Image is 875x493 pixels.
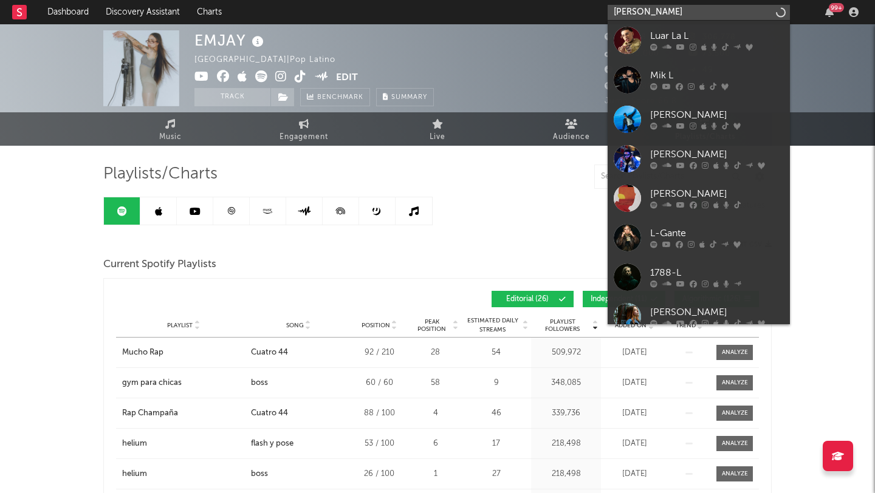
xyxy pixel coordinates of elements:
div: [DATE] [604,407,665,420]
a: helium [122,438,245,450]
div: Cuatro 44 [251,347,288,359]
div: 99 + [829,3,844,12]
span: Audience [553,130,590,144]
div: 4 [413,407,458,420]
div: [PERSON_NAME] [650,108,784,123]
span: Engagement [280,130,328,144]
button: Editorial(26) [492,291,574,307]
a: Live [371,112,504,146]
a: L-Gante [608,218,790,257]
span: Estimated Daily Streams [464,316,521,335]
button: Independent(11) [583,291,665,307]
div: 27 [464,468,528,480]
div: 218,498 [534,438,598,450]
div: [DATE] [604,468,665,480]
a: gym para chicas [122,377,245,389]
div: Mucho Rap [122,347,163,359]
div: 1 [413,468,458,480]
span: Song [286,322,304,329]
div: helium [122,438,147,450]
span: Current Spotify Playlists [103,257,216,272]
a: Rap Champaña [122,407,245,420]
span: Benchmark [317,90,363,105]
div: L-Gante [650,226,784,241]
div: [DATE] [604,438,665,450]
div: 348,085 [534,377,598,389]
span: Peak Position [413,318,451,333]
div: helium [122,468,147,480]
span: Trend [676,322,696,329]
a: Luar La L [608,21,790,60]
a: [PERSON_NAME] [608,297,790,336]
a: Mik L [608,60,790,100]
button: Summary [376,88,434,106]
span: Editorial ( 26 ) [499,296,555,303]
div: 26 / 100 [352,468,407,480]
span: Live [430,130,445,144]
a: [PERSON_NAME] [608,178,790,218]
span: Independent ( 11 ) [591,296,647,303]
span: Summary [391,94,427,101]
div: 9 [464,377,528,389]
a: Music [103,112,237,146]
button: Edit [336,70,358,86]
div: 88 / 100 [352,407,407,420]
div: Cuatro 44 [251,407,288,420]
div: 218,498 [534,468,598,480]
span: 558,086 Monthly Listeners [605,83,727,90]
div: 53 / 100 [352,438,407,450]
div: Luar La L [650,29,784,44]
div: [PERSON_NAME] [650,148,784,162]
div: 46 [464,407,528,420]
a: 1788-L [608,257,790,297]
div: 6 [413,438,458,450]
span: 1,100,000 [605,50,659,58]
span: Playlist Followers [534,318,591,333]
div: 17 [464,438,528,450]
div: [DATE] [604,347,665,359]
div: 509,972 [534,347,598,359]
div: 339,736 [534,407,598,420]
div: [PERSON_NAME] [650,305,784,320]
input: Search for artists [608,5,790,20]
a: Mucho Rap [122,347,245,359]
span: Music [159,130,182,144]
span: 3,100 [605,66,641,74]
a: helium [122,468,245,480]
div: boss [251,377,268,389]
button: Track [194,88,270,106]
div: flash y pose [251,438,293,450]
input: Search Playlists/Charts [594,165,746,189]
div: EMJAY [194,30,267,50]
div: 28 [413,347,458,359]
span: Playlists/Charts [103,167,218,182]
span: Added On [615,322,647,329]
div: boss [251,468,268,480]
div: Mik L [650,69,784,83]
span: 85,578 [605,33,647,41]
span: Jump Score: 66.8 [605,97,677,105]
div: [PERSON_NAME] [650,187,784,202]
a: Benchmark [300,88,370,106]
div: [GEOGRAPHIC_DATA] | Pop Latino [194,53,349,67]
a: Audience [504,112,638,146]
div: 92 / 210 [352,347,407,359]
div: 60 / 60 [352,377,407,389]
span: Position [362,322,390,329]
button: 99+ [825,7,834,17]
a: Engagement [237,112,371,146]
div: [DATE] [604,377,665,389]
div: gym para chicas [122,377,182,389]
div: 54 [464,347,528,359]
a: [PERSON_NAME] [608,100,790,139]
a: [PERSON_NAME] [608,139,790,178]
div: Rap Champaña [122,407,178,420]
div: 58 [413,377,458,389]
span: Playlist [167,322,193,329]
div: 1788-L [650,266,784,280]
